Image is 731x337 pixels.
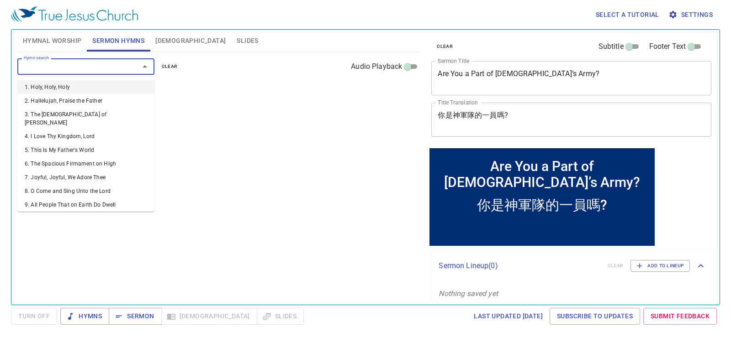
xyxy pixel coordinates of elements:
[431,41,458,52] button: clear
[138,60,151,73] button: Close
[68,311,102,322] span: Hymns
[17,157,154,171] li: 6. The Spacious Firmament on High
[431,251,714,281] div: Sermon Lineup(0)clearAdd to Lineup
[17,198,154,212] li: 9. All People That on Earth Do Dwell
[17,184,154,198] li: 8. O Come and Sing Unto the Lord
[237,35,258,47] span: Slides
[439,289,498,298] i: Nothing saved yet
[596,9,659,21] span: Select a tutorial
[592,6,663,23] button: Select a tutorial
[17,80,154,94] li: 1. Holy, Holy, Holy
[23,35,82,47] span: Hymnal Worship
[116,311,154,322] span: Sermon
[649,41,686,52] span: Footer Text
[599,41,624,52] span: Subtitle
[470,308,546,325] a: Last updated [DATE]
[643,308,717,325] a: Submit Feedback
[17,143,154,157] li: 5. This Is My Father's World
[17,130,154,143] li: 4. I Love Thy Kingdom, Lord
[92,35,144,47] span: Sermon Hymns
[474,311,543,322] span: Last updated [DATE]
[557,311,633,322] span: Subscribe to Updates
[162,62,178,71] span: clear
[651,311,710,322] span: Submit Feedback
[11,6,138,23] img: True Jesus Church
[17,171,154,184] li: 7. Joyful, Joyful, We Adore Thee
[155,35,226,47] span: [DEMOGRAPHIC_DATA]
[17,108,154,130] li: 3. The [DEMOGRAPHIC_DATA] of [PERSON_NAME]
[670,9,713,21] span: Settings
[439,260,600,271] p: Sermon Lineup ( 0 )
[428,146,657,248] iframe: from-child
[156,61,183,72] button: clear
[636,262,684,270] span: Add to Lineup
[17,94,154,108] li: 2. Hallelujah, Praise the Father
[351,61,402,72] span: Audio Playback
[667,6,716,23] button: Settings
[60,308,109,325] button: Hymns
[630,260,690,272] button: Add to Lineup
[438,69,705,87] textarea: Are You a Part of [DEMOGRAPHIC_DATA]’s Army?
[437,42,453,51] span: clear
[438,111,705,128] textarea: 你是神軍隊的一員嗎?
[550,308,640,325] a: Subscribe to Updates
[109,308,161,325] button: Sermon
